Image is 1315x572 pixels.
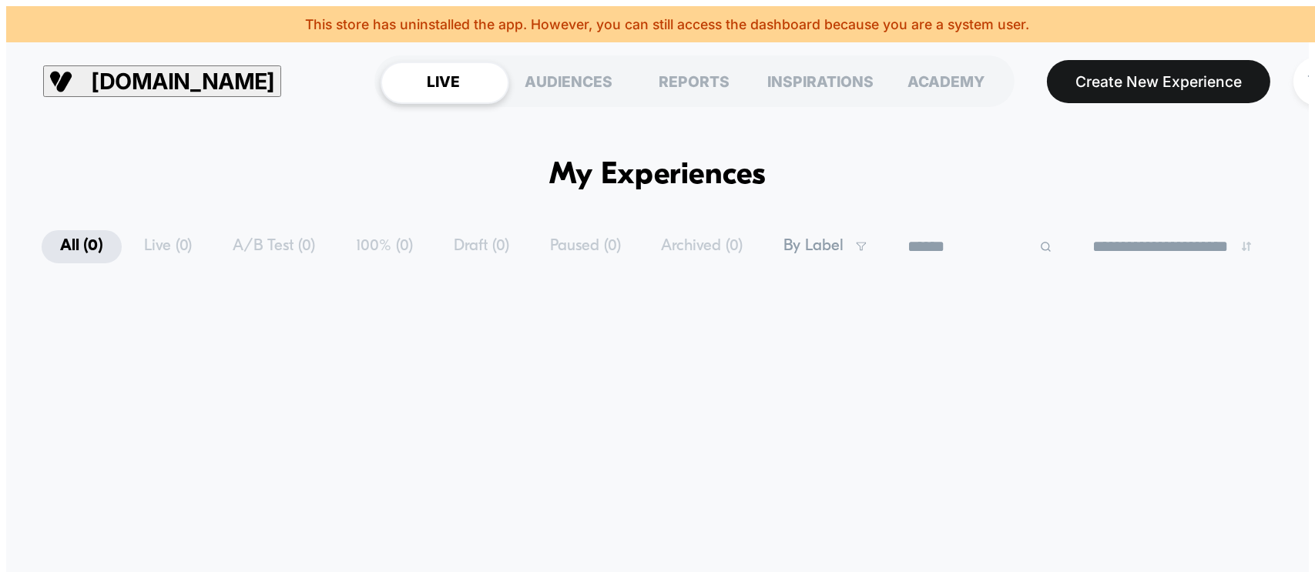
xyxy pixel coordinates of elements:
span: All ( 0 ) [42,230,122,263]
div: LIVE [381,62,506,101]
div: ACADEMY [883,62,1008,101]
span: [DOMAIN_NAME] [91,68,275,95]
img: end [1242,242,1251,251]
div: REPORTS [632,62,757,101]
img: Visually logo [49,70,72,93]
div: INSPIRATIONS [757,62,883,101]
span: By Label [783,237,844,256]
h1: My Experiences [549,158,766,193]
button: [DOMAIN_NAME] [43,65,281,97]
div: AUDIENCES [506,62,632,101]
button: Create New Experience [1047,60,1270,103]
